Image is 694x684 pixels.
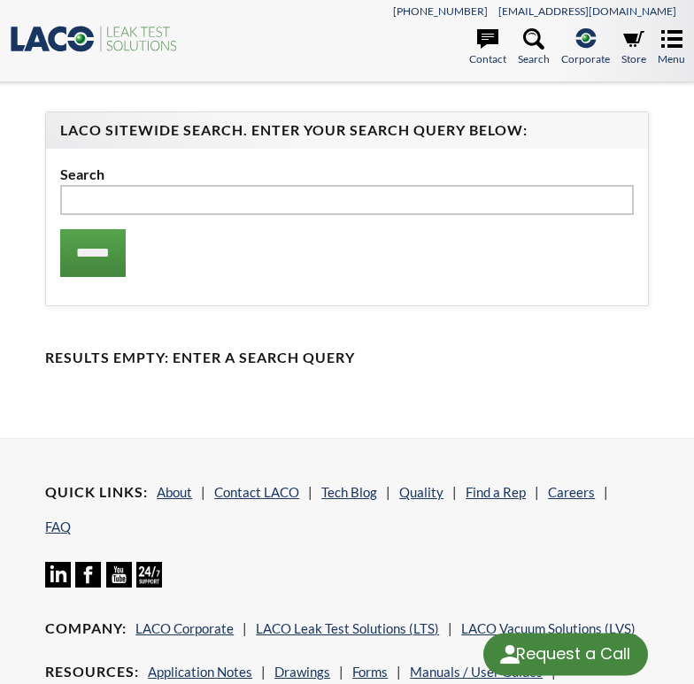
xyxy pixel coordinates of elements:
[561,50,610,67] span: Corporate
[658,28,685,67] a: Menu
[483,634,648,676] div: Request a Call
[157,484,192,500] a: About
[60,163,634,186] label: Search
[136,574,162,590] a: 24/7 Support
[352,664,388,680] a: Forms
[148,664,252,680] a: Application Notes
[410,664,543,680] a: Manuals / User Guides
[135,620,234,636] a: LACO Corporate
[60,121,634,140] h4: LACO Sitewide Search. Enter your Search Query Below:
[621,28,646,67] a: Store
[548,484,595,500] a: Careers
[274,664,330,680] a: Drawings
[498,4,676,18] a: [EMAIL_ADDRESS][DOMAIN_NAME]
[45,663,139,681] h4: Resources
[516,634,630,674] div: Request a Call
[45,619,127,638] h4: Company
[321,484,377,500] a: Tech Blog
[518,28,550,67] a: Search
[214,484,299,500] a: Contact LACO
[399,484,443,500] a: Quality
[466,484,526,500] a: Find a Rep
[461,620,636,636] a: LACO Vacuum Solutions (LVS)
[496,641,524,669] img: round button
[45,483,148,502] h4: Quick Links
[136,562,162,588] img: 24/7 Support Icon
[45,519,71,534] a: FAQ
[393,4,488,18] a: [PHONE_NUMBER]
[45,349,649,367] h4: Results Empty: Enter a Search Query
[469,28,506,67] a: Contact
[256,620,439,636] a: LACO Leak Test Solutions (LTS)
